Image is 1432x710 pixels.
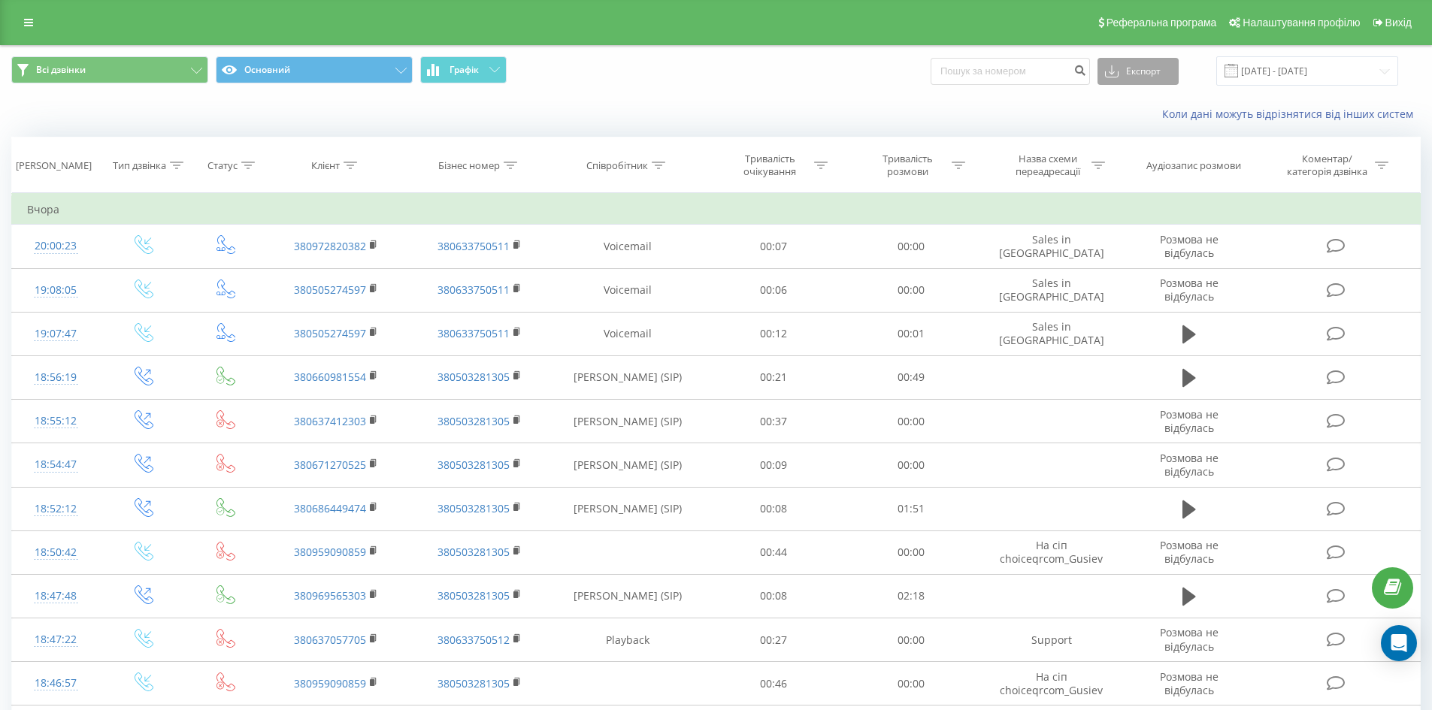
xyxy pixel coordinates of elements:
[420,56,507,83] button: Графік
[843,268,980,312] td: 00:00
[586,159,648,172] div: Співробітник
[705,662,843,705] td: 00:46
[843,618,980,662] td: 00:00
[437,282,510,297] a: 380633750511
[27,538,85,567] div: 18:50:42
[979,225,1122,268] td: Sales in [GEOGRAPHIC_DATA]
[294,545,366,559] a: 380959090859
[1385,17,1412,29] span: Вихід
[294,458,366,472] a: 380671270525
[979,662,1122,705] td: На сіп choiceqrcom_Gusiev
[294,676,366,690] a: 380959090859
[27,406,85,436] div: 18:55:12
[979,312,1122,355] td: Sales in [GEOGRAPHIC_DATA]
[437,676,510,690] a: 380503281305
[11,56,208,83] button: Всі дзвінки
[437,326,510,340] a: 380633750511
[705,312,843,355] td: 00:12
[36,64,86,76] span: Всі дзвінки
[843,443,980,487] td: 00:00
[705,400,843,443] td: 00:37
[294,588,366,603] a: 380969565303
[27,669,85,698] div: 18:46:57
[437,588,510,603] a: 380503281305
[551,443,705,487] td: [PERSON_NAME] (SIP)
[843,574,980,618] td: 02:18
[27,363,85,392] div: 18:56:19
[437,414,510,428] a: 380503281305
[551,312,705,355] td: Voicemail
[27,450,85,479] div: 18:54:47
[207,159,238,172] div: Статус
[1243,17,1360,29] span: Налаштування профілю
[551,618,705,662] td: Playback
[27,319,85,349] div: 19:07:47
[1160,407,1219,435] span: Розмова не відбулась
[705,268,843,312] td: 00:06
[27,582,85,611] div: 18:47:48
[294,633,366,647] a: 380637057705
[113,159,166,172] div: Тип дзвінка
[12,195,1421,225] td: Вчора
[294,239,366,253] a: 380972820382
[1160,625,1219,653] span: Розмова не відбулась
[1160,232,1219,260] span: Розмова не відбулась
[1162,107,1421,121] a: Коли дані можуть відрізнятися вiд інших систем
[1160,276,1219,304] span: Розмова не відбулась
[1107,17,1217,29] span: Реферальна програма
[843,400,980,443] td: 00:00
[437,370,510,384] a: 380503281305
[867,153,948,178] div: Тривалість розмови
[843,530,980,574] td: 00:00
[551,574,705,618] td: [PERSON_NAME] (SIP)
[551,487,705,530] td: [PERSON_NAME] (SIP)
[931,58,1090,85] input: Пошук за номером
[843,225,980,268] td: 00:00
[1146,159,1241,172] div: Аудіозапис розмови
[843,312,980,355] td: 00:01
[27,625,85,654] div: 18:47:22
[705,574,843,618] td: 00:08
[1381,625,1417,661] div: Open Intercom Messenger
[843,662,980,705] td: 00:00
[437,633,510,647] a: 380633750512
[437,545,510,559] a: 380503281305
[551,225,705,268] td: Voicemail
[437,239,510,253] a: 380633750511
[1160,451,1219,479] span: Розмова не відбулась
[705,530,843,574] td: 00:44
[311,159,340,172] div: Клієнт
[979,618,1122,662] td: Support
[437,458,510,472] a: 380503281305
[705,618,843,662] td: 00:27
[1160,538,1219,566] span: Розмова не відбулась
[27,276,85,305] div: 19:08:05
[294,414,366,428] a: 380637412303
[450,65,479,75] span: Графік
[843,355,980,399] td: 00:49
[551,268,705,312] td: Voicemail
[730,153,810,178] div: Тривалість очікування
[438,159,500,172] div: Бізнес номер
[705,443,843,487] td: 00:09
[705,225,843,268] td: 00:07
[705,487,843,530] td: 00:08
[216,56,413,83] button: Основний
[843,487,980,530] td: 01:51
[294,501,366,515] a: 380686449474
[1160,669,1219,697] span: Розмова не відбулась
[294,282,366,297] a: 380505274597
[16,159,92,172] div: [PERSON_NAME]
[294,326,366,340] a: 380505274597
[551,355,705,399] td: [PERSON_NAME] (SIP)
[1283,153,1371,178] div: Коментар/категорія дзвінка
[979,268,1122,312] td: Sales in [GEOGRAPHIC_DATA]
[705,355,843,399] td: 00:21
[294,370,366,384] a: 380660981554
[1097,58,1179,85] button: Експорт
[27,494,85,524] div: 18:52:12
[979,530,1122,574] td: На сіп choiceqrcom_Gusiev
[1007,153,1088,178] div: Назва схеми переадресації
[27,231,85,261] div: 20:00:23
[551,400,705,443] td: [PERSON_NAME] (SIP)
